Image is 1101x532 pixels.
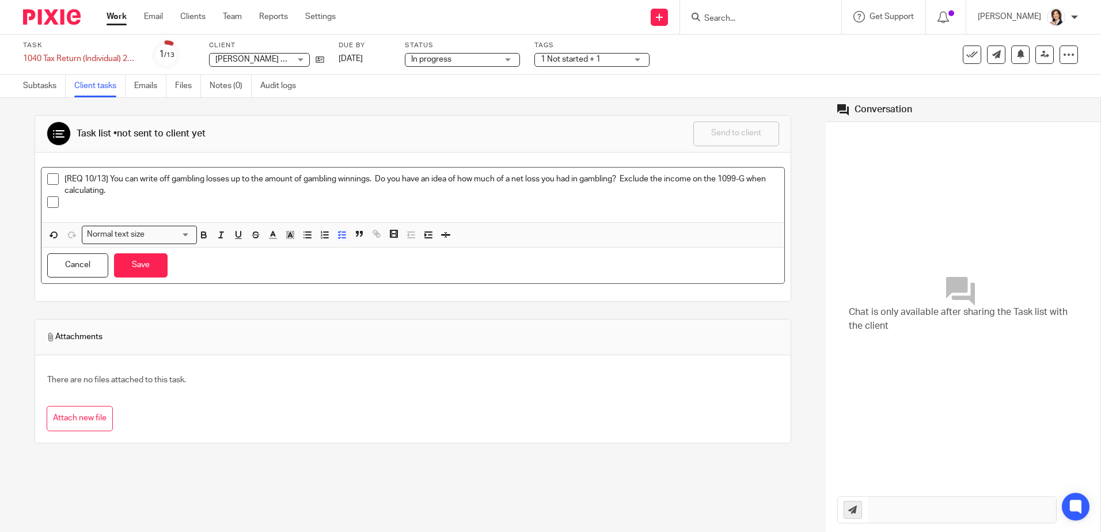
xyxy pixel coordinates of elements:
a: Files [175,75,201,97]
p: [REQ 10/13] You can write off gambling losses up to the amount of gambling winnings. Do you have ... [64,173,779,197]
a: Settings [305,11,336,22]
small: /13 [164,52,174,58]
label: Tags [534,41,650,50]
button: Send to client [693,121,779,146]
a: Audit logs [260,75,305,97]
img: BW%20Website%203%20-%20square.jpg [1047,8,1065,26]
span: [DATE] [339,55,363,63]
div: 1 [159,48,174,61]
span: In progress [411,55,451,63]
p: [PERSON_NAME] [978,11,1041,22]
div: 1040 Tax Return (Individual) 2024 [23,53,138,64]
span: Get Support [870,13,914,21]
span: [PERSON_NAME] & [PERSON_NAME] [215,55,351,63]
a: Team [223,11,242,22]
input: Search [703,14,807,24]
div: Search for option [82,226,197,244]
a: Clients [180,11,206,22]
span: 1 Not started + 1 [541,55,601,63]
label: Task [23,41,138,50]
input: Search for option [149,229,190,241]
button: Attach new file [47,406,113,432]
button: Cancel [47,253,108,278]
label: Due by [339,41,390,50]
label: Client [209,41,324,50]
span: not sent to client yet [117,129,206,138]
div: Task list • [77,128,206,140]
label: Status [405,41,520,50]
a: Work [107,11,127,22]
div: Conversation [855,104,912,116]
span: Attachments [47,331,102,343]
img: Pixie [23,9,81,25]
span: Normal text size [85,229,147,241]
a: Emails [134,75,166,97]
button: Save [114,253,168,278]
span: Chat is only available after sharing the Task list with the client [849,306,1077,333]
span: There are no files attached to this task. [47,376,186,384]
a: Subtasks [23,75,66,97]
a: Email [144,11,163,22]
a: Client tasks [74,75,126,97]
a: Reports [259,11,288,22]
a: Notes (0) [210,75,252,97]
